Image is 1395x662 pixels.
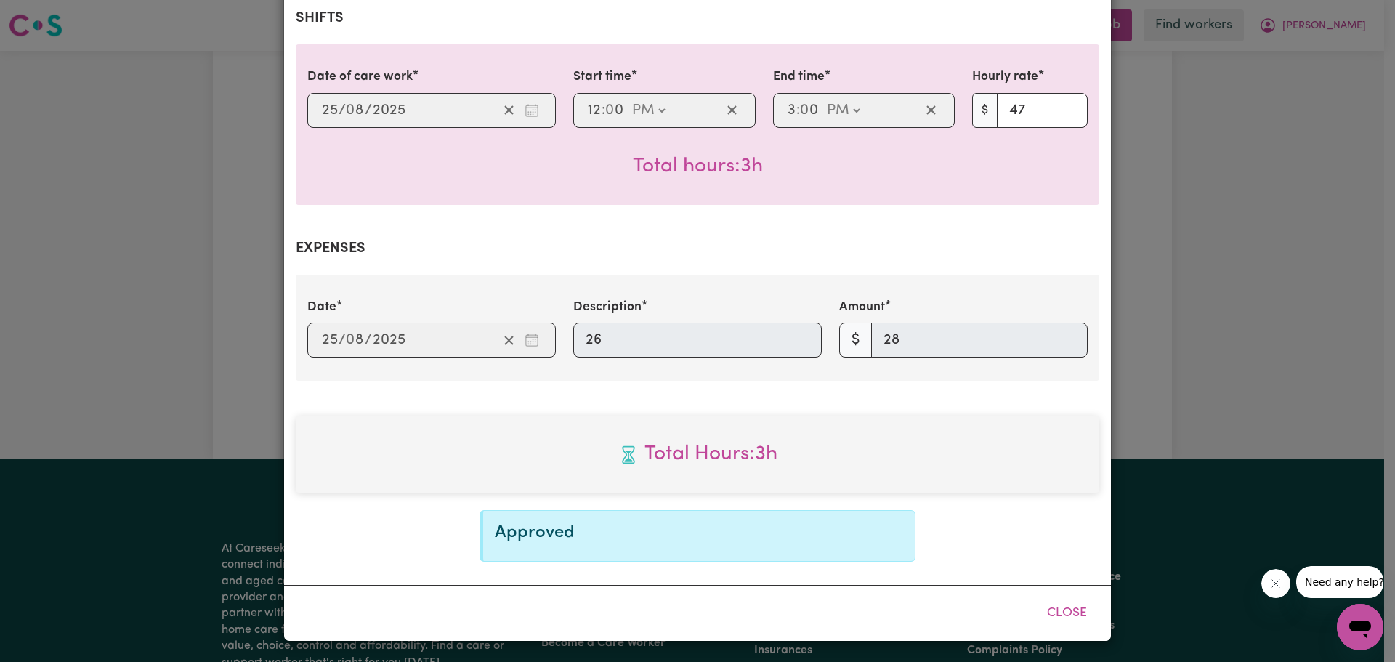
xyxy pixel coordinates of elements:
span: Approved [495,524,575,541]
h2: Expenses [296,240,1099,257]
input: -- [347,329,365,351]
span: 0 [800,103,809,118]
label: Hourly rate [972,68,1038,86]
label: Date [307,298,336,317]
iframe: Button to launch messaging window [1337,604,1383,650]
iframe: Close message [1261,569,1290,598]
span: $ [839,323,872,358]
span: $ [972,93,998,128]
label: End time [773,68,825,86]
span: 0 [605,103,614,118]
iframe: Message from company [1296,566,1383,598]
button: Enter the date of care work [520,100,543,121]
span: 0 [346,103,355,118]
span: Need any help? [9,10,88,22]
button: Clear date [498,329,520,351]
span: : [796,102,800,118]
input: -- [801,100,820,121]
h2: Shifts [296,9,1099,27]
button: Close [1035,597,1099,629]
input: ---- [372,100,406,121]
input: -- [787,100,796,121]
span: / [339,332,346,348]
label: Amount [839,298,885,317]
button: Clear date [498,100,520,121]
label: Date of care work [307,68,413,86]
span: Total hours worked: 3 hours [633,156,763,177]
input: -- [606,100,625,121]
span: / [339,102,346,118]
span: / [365,332,372,348]
span: Total hours worked: 3 hours [307,439,1088,469]
button: Enter the date of expense [520,329,543,351]
input: ---- [372,329,406,351]
input: -- [321,100,339,121]
input: -- [587,100,602,121]
input: -- [347,100,365,121]
input: -- [321,329,339,351]
input: 26 [573,323,822,358]
label: Start time [573,68,631,86]
span: 0 [346,333,355,347]
span: / [365,102,372,118]
span: : [602,102,605,118]
label: Description [573,298,642,317]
